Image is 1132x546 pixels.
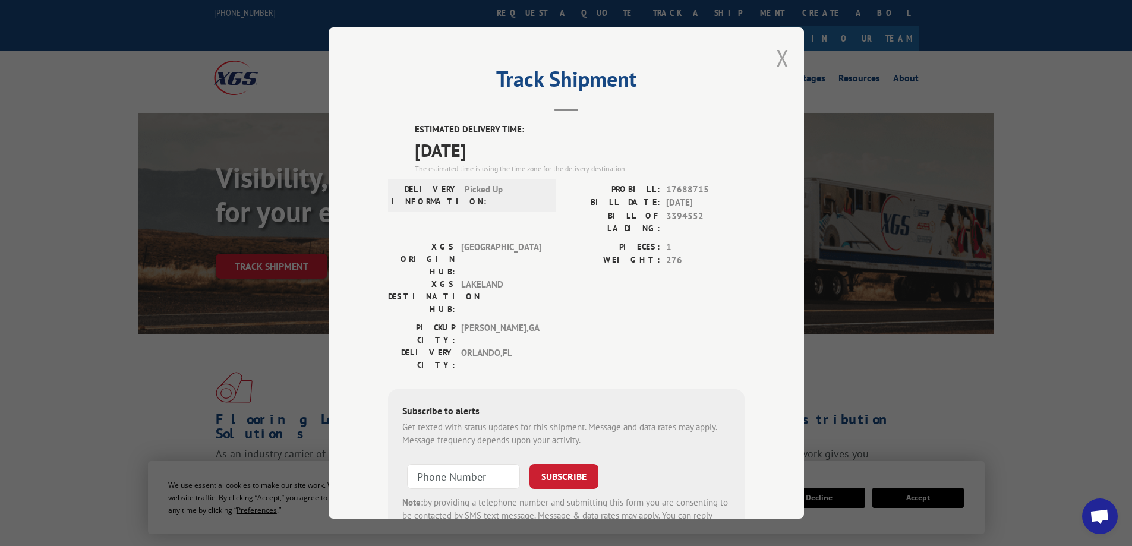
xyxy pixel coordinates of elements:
[461,278,541,315] span: LAKELAND
[415,137,745,163] span: [DATE]
[388,71,745,93] h2: Track Shipment
[1082,498,1118,534] div: Open chat
[415,123,745,137] label: ESTIMATED DELIVERY TIME:
[461,346,541,371] span: ORLANDO , FL
[388,321,455,346] label: PICKUP CITY:
[465,183,545,208] span: Picked Up
[566,196,660,210] label: BILL DATE:
[407,464,520,489] input: Phone Number
[402,496,730,536] div: by providing a telephone number and submitting this form you are consenting to be contacted by SM...
[666,254,745,267] span: 276
[566,241,660,254] label: PIECES:
[666,241,745,254] span: 1
[529,464,598,489] button: SUBSCRIBE
[461,321,541,346] span: [PERSON_NAME] , GA
[392,183,459,208] label: DELIVERY INFORMATION:
[388,241,455,278] label: XGS ORIGIN HUB:
[776,42,789,74] button: Close modal
[566,254,660,267] label: WEIGHT:
[666,196,745,210] span: [DATE]
[666,183,745,197] span: 17688715
[461,241,541,278] span: [GEOGRAPHIC_DATA]
[415,163,745,174] div: The estimated time is using the time zone for the delivery destination.
[402,403,730,421] div: Subscribe to alerts
[566,183,660,197] label: PROBILL:
[402,421,730,447] div: Get texted with status updates for this shipment. Message and data rates may apply. Message frequ...
[666,210,745,235] span: 3394552
[388,346,455,371] label: DELIVERY CITY:
[566,210,660,235] label: BILL OF LADING:
[402,497,423,508] strong: Note:
[388,278,455,315] label: XGS DESTINATION HUB:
